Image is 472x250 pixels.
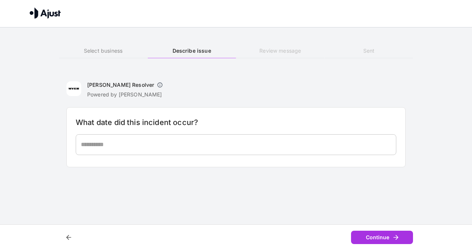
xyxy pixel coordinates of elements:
[66,81,81,96] img: Myer
[236,47,324,55] h6: Review message
[325,47,413,55] h6: Sent
[87,81,154,89] h6: [PERSON_NAME] Resolver
[76,116,396,128] h6: What date did this incident occur?
[351,231,413,244] button: Continue
[148,47,236,55] h6: Describe issue
[87,91,166,98] p: Powered by [PERSON_NAME]
[30,7,61,19] img: Ajust
[59,47,147,55] h6: Select business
